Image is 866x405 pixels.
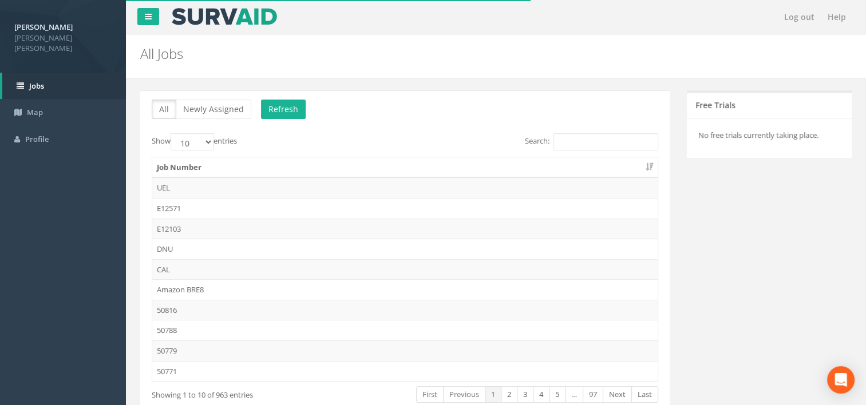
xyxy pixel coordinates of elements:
[14,33,112,54] span: [PERSON_NAME] [PERSON_NAME]
[152,385,353,400] div: Showing 1 to 10 of 963 entries
[533,386,549,403] a: 4
[525,133,658,150] label: Search:
[152,100,176,119] button: All
[152,279,658,300] td: Amazon BRE8
[2,73,126,100] a: Jobs
[152,157,658,178] th: Job Number: activate to sort column ascending
[152,361,658,382] td: 50771
[29,81,44,91] span: Jobs
[583,386,603,403] a: 97
[695,101,735,109] h5: Free Trials
[25,134,49,144] span: Profile
[549,386,566,403] a: 5
[14,19,112,54] a: [PERSON_NAME] [PERSON_NAME] [PERSON_NAME]
[176,100,251,119] button: Newly Assigned
[698,130,840,141] p: No free trials currently taking place.
[443,386,485,403] a: Previous
[152,340,658,361] td: 50779
[152,239,658,259] td: DNU
[14,22,73,32] strong: [PERSON_NAME]
[27,107,43,117] span: Map
[416,386,444,403] a: First
[553,133,658,150] input: Search:
[827,366,855,394] div: Open Intercom Messenger
[261,100,306,119] button: Refresh
[517,386,533,403] a: 3
[152,259,658,280] td: CAL
[152,219,658,239] td: E12103
[152,320,658,340] td: 50788
[140,46,730,61] h2: All Jobs
[152,300,658,320] td: 50816
[152,133,237,150] label: Show entries
[152,177,658,198] td: UEL
[631,386,658,403] a: Last
[603,386,632,403] a: Next
[485,386,501,403] a: 1
[501,386,517,403] a: 2
[152,198,658,219] td: E12571
[565,386,583,403] a: …
[171,133,213,150] select: Showentries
